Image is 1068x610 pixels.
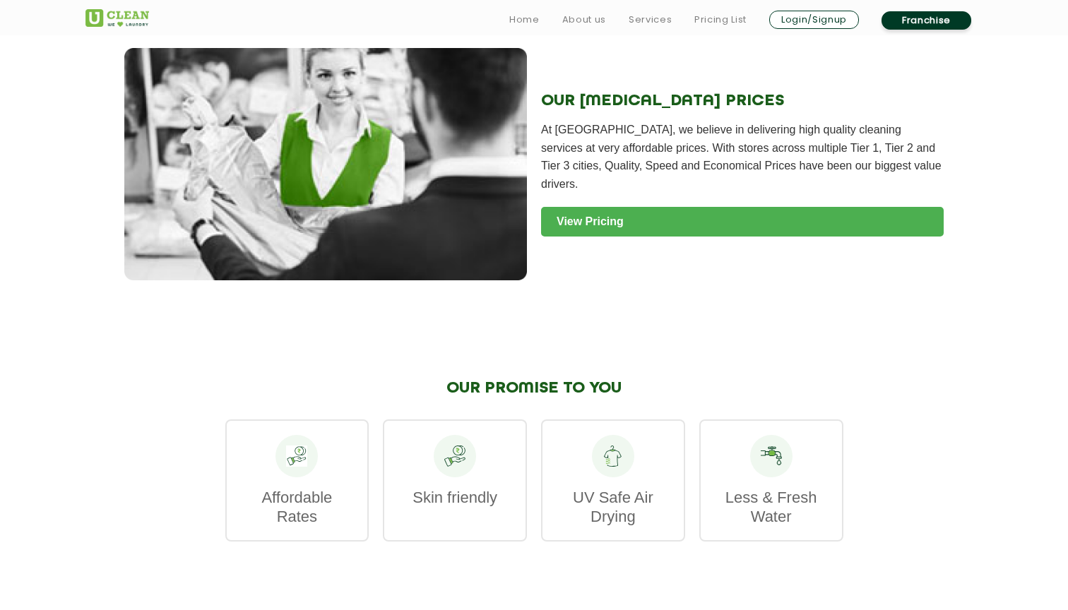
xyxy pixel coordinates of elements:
[694,11,747,28] a: Pricing List
[562,11,606,28] a: About us
[124,48,527,281] img: Dry Cleaning Service
[541,207,944,237] a: View Pricing
[715,488,828,526] p: Less & Fresh Water
[509,11,540,28] a: Home
[225,379,843,397] h2: OUR PROMISE TO YOU
[882,11,971,30] a: Franchise
[398,488,511,507] p: Skin friendly
[541,121,944,193] p: At [GEOGRAPHIC_DATA], we believe in delivering high quality cleaning services at very affordable ...
[557,488,670,526] p: UV Safe Air Drying
[769,11,859,29] a: Login/Signup
[629,11,672,28] a: Services
[241,488,354,526] p: Affordable Rates
[541,92,944,110] h2: OUR [MEDICAL_DATA] PRICES
[85,9,149,27] img: UClean Laundry and Dry Cleaning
